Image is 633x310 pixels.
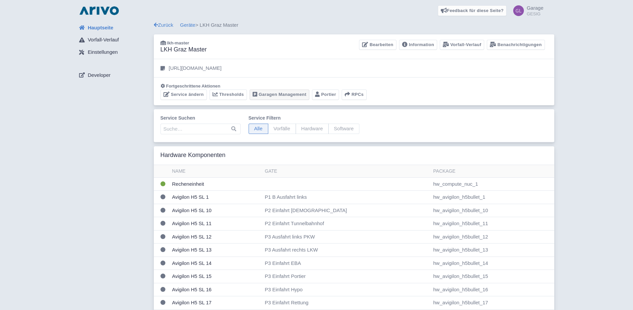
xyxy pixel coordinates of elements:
td: hw_avigilon_h5bullet_15 [430,270,554,283]
th: Package [430,165,554,178]
span: lkh-master [167,40,189,45]
label: Service filtern [249,115,359,122]
button: RPCs [342,90,367,100]
div: > LKH Graz Master [154,21,554,29]
a: Vorfall-Verlauf [440,40,484,50]
td: P2 Einfahrt [DEMOGRAPHIC_DATA] [262,204,431,217]
td: P3 Einfahrt EBA [262,257,431,270]
td: Avigilon H5 SL 1 [170,191,262,204]
td: hw_avigilon_h5bullet_1 [430,191,554,204]
a: Einstellungen [74,46,154,59]
p: [URL][DOMAIN_NAME] [169,64,222,72]
td: Avigilon H5 SL 12 [170,230,262,244]
a: Hauptseite [74,21,154,34]
td: P3 Einfahrt Hypo [262,283,431,296]
span: Alle [249,124,268,134]
td: hw_avigilon_h5bullet_14 [430,257,554,270]
td: Avigilon H5 SL 13 [170,244,262,257]
h3: Hardware Komponenten [161,152,226,159]
a: Thresholds [210,90,247,100]
td: hw_avigilon_h5bullet_16 [430,283,554,296]
td: Avigilon H5 SL 10 [170,204,262,217]
span: Fortgeschrittene Aktionen [166,84,221,89]
td: hw_avigilon_h5bullet_12 [430,230,554,244]
span: Developer [88,71,110,79]
img: logo [78,5,120,16]
a: Service ändern [161,90,207,100]
td: Avigilon H5 SL 11 [170,217,262,230]
th: Gate [262,165,431,178]
span: Garage [527,5,543,11]
td: P3 Ausfahrt links PKW [262,230,431,244]
td: hw_avigilon_h5bullet_10 [430,204,554,217]
a: Benachrichtigungen [487,40,545,50]
td: Avigilon H5 SL 16 [170,283,262,296]
td: Avigilon H5 SL 14 [170,257,262,270]
a: Portier [312,90,339,100]
span: Software [328,124,359,134]
a: Garagen Management [250,90,309,100]
label: Service suchen [161,115,241,122]
a: Zurück [154,22,174,28]
td: P3 Einfahrt Portier [262,270,431,283]
td: P1 B Ausfahrt links [262,191,431,204]
small: GESIG [527,12,543,16]
a: Garage GESIG [509,5,543,16]
span: Vorfälle [268,124,296,134]
a: Developer [74,69,154,82]
td: hw_avigilon_h5bullet_11 [430,217,554,230]
span: Hauptseite [88,24,113,32]
th: Name [170,165,262,178]
h3: LKH Graz Master [161,46,207,53]
span: Hardware [296,124,329,134]
a: Feedback für diese Seite? [438,5,507,16]
td: P2 Einfahrt Tunnelbahnhof [262,217,431,230]
td: P3 Ausfahrt rechts LKW [262,244,431,257]
input: Suche… [161,124,241,134]
td: Avigilon H5 SL 15 [170,270,262,283]
td: Recheneinheit [170,177,262,191]
a: Vorfall-Verlauf [74,34,154,46]
td: Avigilon H5 SL 17 [170,296,262,310]
span: Einstellungen [88,48,118,56]
a: Bearbeiten [359,40,396,50]
td: P3 Einfahrt Rettung [262,296,431,310]
td: hw_avigilon_h5bullet_13 [430,244,554,257]
a: Information [399,40,437,50]
a: Geräte [180,22,196,28]
td: hw_avigilon_h5bullet_17 [430,296,554,310]
td: hw_compute_nuc_1 [430,177,554,191]
span: Vorfall-Verlauf [88,36,119,44]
